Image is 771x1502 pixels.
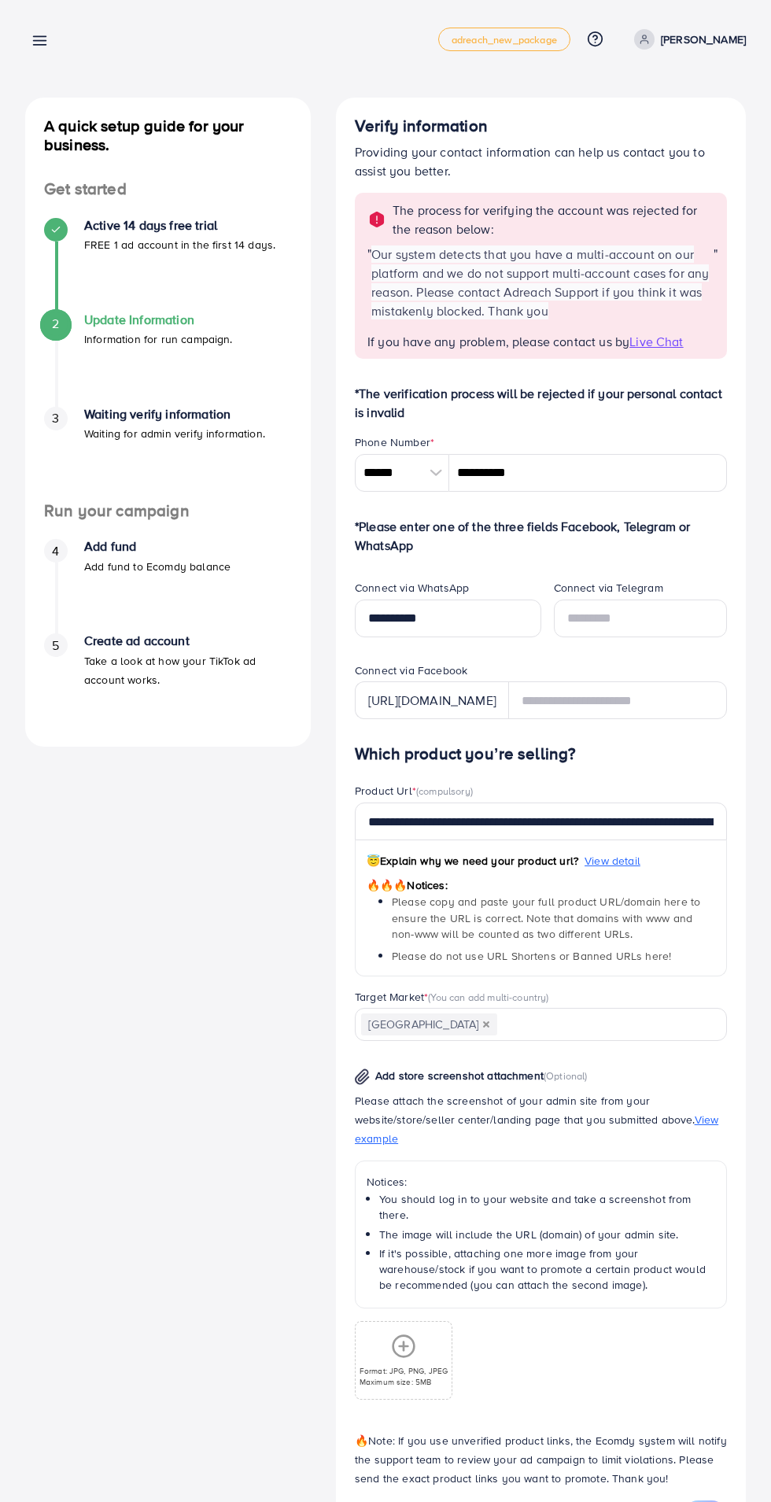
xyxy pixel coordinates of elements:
[355,434,434,450] label: Phone Number
[355,1091,727,1148] p: Please attach the screenshot of your admin site from your website/store/seller center/landing pag...
[355,662,467,678] label: Connect via Facebook
[392,894,700,942] span: Please copy and paste your full product URL/domain here to ensure the URL is correct. Note that d...
[355,1068,370,1085] img: img
[84,633,292,648] h4: Create ad account
[628,29,746,50] a: [PERSON_NAME]
[367,877,448,893] span: Notices:
[452,35,557,45] span: adreach_new_package
[499,1013,706,1037] input: Search for option
[84,235,275,254] p: FREE 1 ad account in the first 14 days.
[355,1433,368,1448] span: 🔥
[25,501,311,521] h4: Run your campaign
[367,853,380,869] span: 😇
[379,1191,715,1223] li: You should log in to your website and take a screenshot from there.
[375,1068,544,1083] span: Add store screenshot attachment
[379,1227,715,1242] li: The image will include the URL (domain) of your admin site.
[379,1246,715,1293] li: If it's possible, attaching one more image from your warehouse/stock if you want to promote a cer...
[355,142,727,180] p: Providing your contact information can help us contact you to assist you better.
[25,312,311,407] li: Update Information
[355,1008,727,1040] div: Search for option
[544,1068,588,1083] span: (Optional)
[428,990,548,1004] span: (You can add multi-country)
[25,407,311,501] li: Waiting verify information
[438,28,570,51] a: adreach_new_package
[25,218,311,312] li: Active 14 days free trial
[84,312,233,327] h4: Update Information
[52,409,59,427] span: 3
[393,201,718,238] p: The process for verifying the account was rejected for the reason below:
[25,633,311,728] li: Create ad account
[355,384,727,422] p: *The verification process will be rejected if your personal contact is invalid
[84,651,292,689] p: Take a look at how your TikTok ad account works.
[355,744,727,764] h4: Which product you’re selling?
[392,948,671,964] span: Please do not use URL Shortens or Banned URLs here!
[84,557,231,576] p: Add fund to Ecomdy balance
[367,333,629,350] span: If you have any problem, please contact us by
[416,784,473,798] span: (compulsory)
[361,1013,497,1035] span: [GEOGRAPHIC_DATA]
[367,877,407,893] span: 🔥🔥🔥
[482,1020,490,1028] button: Deselect Pakistan
[360,1365,448,1376] p: Format: JPG, PNG, JPEG
[355,989,549,1005] label: Target Market
[360,1376,448,1387] p: Maximum size: 5MB
[355,1431,727,1488] p: Note: If you use unverified product links, the Ecomdy system will notify the support team to revi...
[367,1172,715,1191] p: Notices:
[84,330,233,349] p: Information for run campaign.
[367,245,371,333] span: "
[52,315,59,333] span: 2
[84,407,265,422] h4: Waiting verify information
[367,210,386,229] img: alert
[355,580,469,596] label: Connect via WhatsApp
[554,580,663,596] label: Connect via Telegram
[661,30,746,49] p: [PERSON_NAME]
[355,681,509,719] div: [URL][DOMAIN_NAME]
[84,424,265,443] p: Waiting for admin verify information.
[84,539,231,554] h4: Add fund
[84,218,275,233] h4: Active 14 days free trial
[52,542,59,560] span: 4
[355,783,473,799] label: Product Url
[52,637,59,655] span: 5
[585,853,640,869] span: View detail
[25,539,311,633] li: Add fund
[25,116,311,154] h4: A quick setup guide for your business.
[355,1112,718,1146] span: View example
[355,116,727,136] h4: Verify information
[371,245,709,319] span: Our system detects that you have a multi-account on our platform and we do not support multi-acco...
[355,517,727,555] p: *Please enter one of the three fields Facebook, Telegram or WhatsApp
[25,179,311,199] h4: Get started
[367,853,578,869] span: Explain why we need your product url?
[714,245,718,333] span: "
[629,333,683,350] span: Live Chat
